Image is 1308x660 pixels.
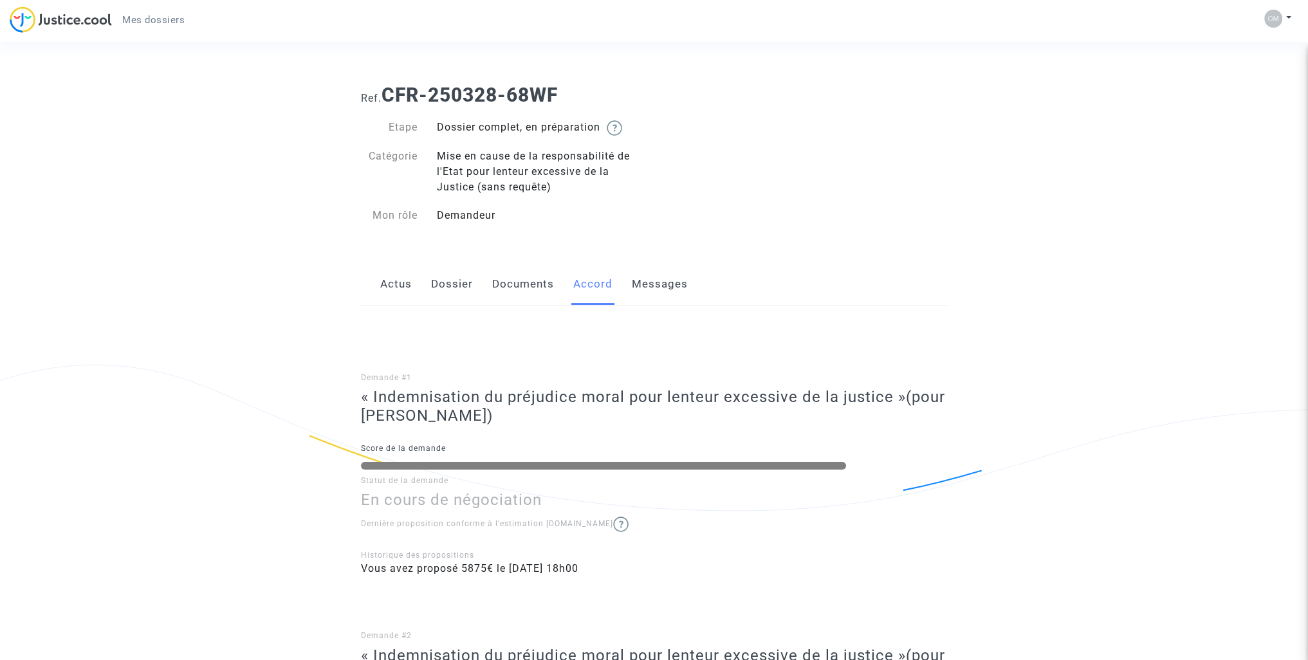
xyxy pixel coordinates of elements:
[361,441,947,457] p: Score de la demande
[10,6,112,33] img: jc-logo.svg
[361,370,947,386] p: Demande #1
[351,149,427,195] div: Catégorie
[431,263,473,306] a: Dossier
[361,549,947,561] div: Historique des propositions
[351,208,427,223] div: Mon rôle
[361,473,947,489] p: Statut de la demande
[632,263,688,306] a: Messages
[1264,10,1282,28] img: 47fe71cd5a36d749f90975d8f433a305
[361,562,578,574] span: Vous avez proposé 5875€ le [DATE] 18h00
[427,208,654,223] div: Demandeur
[361,628,947,644] p: Demande #2
[427,120,654,136] div: Dossier complet, en préparation
[361,92,382,104] span: Ref.
[492,263,554,306] a: Documents
[361,491,947,509] h3: En cours de négociation
[361,388,947,425] h3: « Indemnisation du préjudice moral pour lenteur excessive de la justice »
[380,263,412,306] a: Actus
[361,388,945,425] span: (pour [PERSON_NAME])
[573,263,613,306] a: Accord
[361,519,629,528] span: Dernière proposition conforme à l'estimation [DOMAIN_NAME]
[427,149,654,195] div: Mise en cause de la responsabilité de l'Etat pour lenteur excessive de la Justice (sans requête)
[382,84,558,106] b: CFR-250328-68WF
[112,10,195,30] a: Mes dossiers
[351,120,427,136] div: Etape
[613,517,629,532] img: help.svg
[122,14,185,26] span: Mes dossiers
[607,120,622,136] img: help.svg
